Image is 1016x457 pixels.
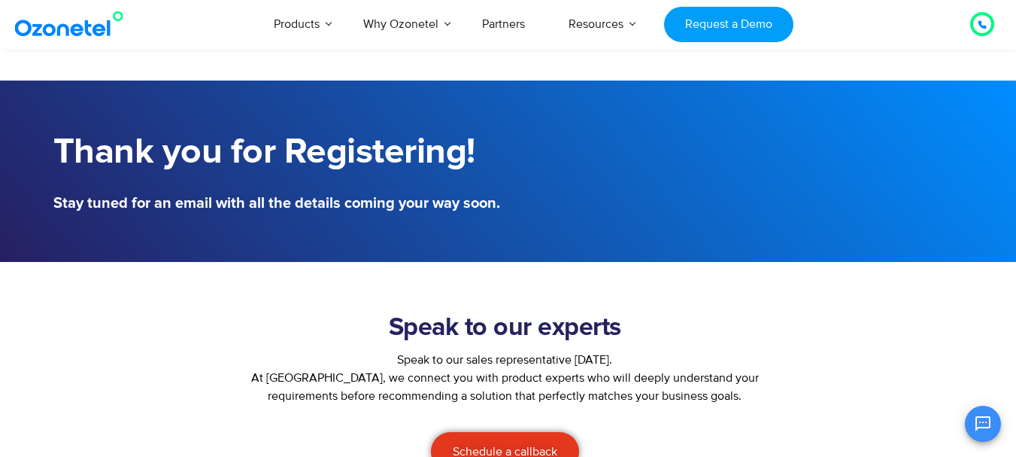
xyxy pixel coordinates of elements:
[53,196,501,211] h5: Stay tuned for an email with all the details coming your way soon.
[238,369,772,405] p: At [GEOGRAPHIC_DATA], we connect you with product experts who will deeply understand your require...
[965,406,1001,442] button: Open chat
[664,7,793,42] a: Request a Demo
[53,132,501,173] h1: Thank you for Registering!
[238,351,772,369] div: Speak to our sales representative [DATE].
[238,313,772,343] h2: Speak to our experts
